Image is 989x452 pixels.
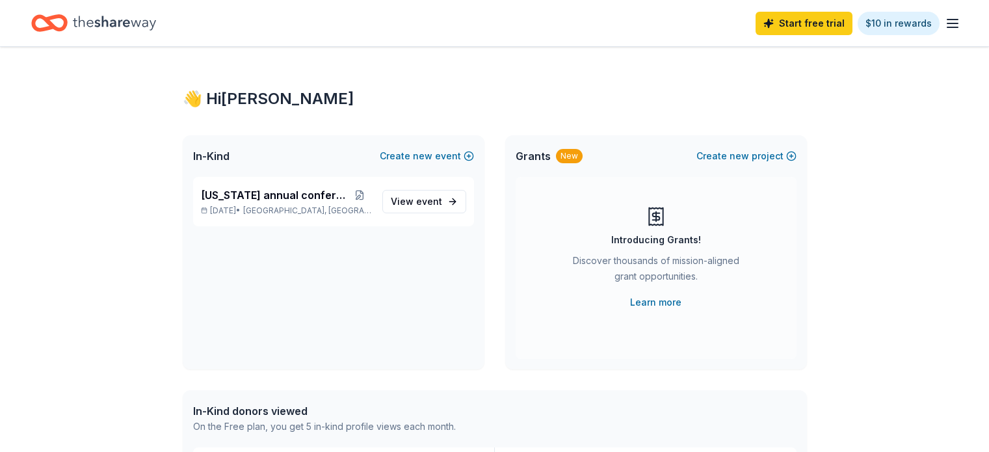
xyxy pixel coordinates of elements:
[730,148,749,164] span: new
[391,194,442,209] span: View
[416,196,442,207] span: event
[630,295,681,310] a: Learn more
[556,149,583,163] div: New
[568,253,745,289] div: Discover thousands of mission-aligned grant opportunities.
[201,206,372,216] p: [DATE] •
[516,148,551,164] span: Grants
[31,8,156,38] a: Home
[193,419,456,434] div: On the Free plan, you get 5 in-kind profile views each month.
[193,403,456,419] div: In-Kind donors viewed
[380,148,474,164] button: Createnewevent
[243,206,371,216] span: [GEOGRAPHIC_DATA], [GEOGRAPHIC_DATA]
[696,148,797,164] button: Createnewproject
[183,88,807,109] div: 👋 Hi [PERSON_NAME]
[201,187,348,203] span: [US_STATE] annual conference
[413,148,432,164] span: new
[756,12,852,35] a: Start free trial
[193,148,230,164] span: In-Kind
[611,232,701,248] div: Introducing Grants!
[382,190,466,213] a: View event
[858,12,940,35] a: $10 in rewards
